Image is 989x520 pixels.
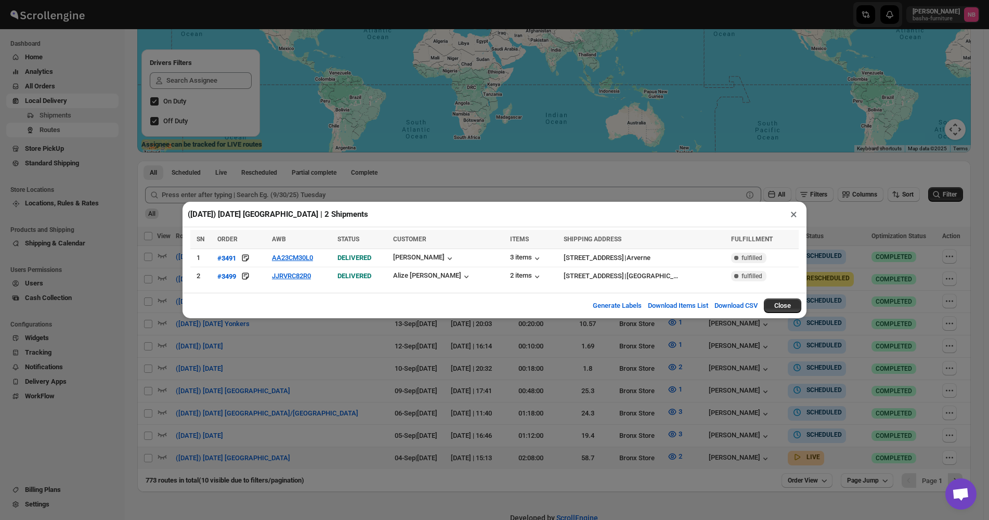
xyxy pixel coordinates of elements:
div: Arverne [627,253,650,263]
button: 2 items [510,271,542,282]
button: Alize [PERSON_NAME] [393,271,472,282]
span: DELIVERED [337,254,371,262]
span: DELIVERED [337,272,371,280]
button: JJRVRC82R0 [272,272,311,280]
a: Open chat [945,478,977,510]
button: #3491 [217,253,236,263]
span: ORDER [217,236,238,243]
span: fulfilled [741,254,762,262]
span: ITEMS [510,236,529,243]
div: | [564,271,725,281]
button: 3 items [510,253,542,264]
span: fulfilled [741,272,762,280]
button: AA23CM30L0 [272,254,313,262]
button: Generate Labels [587,295,648,316]
div: [GEOGRAPHIC_DATA] [627,271,679,281]
span: FULFILLMENT [731,236,773,243]
div: | [564,253,725,263]
td: 1 [190,249,214,267]
div: [STREET_ADDRESS] [564,271,624,281]
div: #3499 [217,272,236,280]
td: 2 [190,267,214,285]
span: SHIPPING ADDRESS [564,236,621,243]
span: SN [197,236,204,243]
span: AWB [272,236,286,243]
button: [PERSON_NAME] [393,253,455,264]
button: Download CSV [708,295,764,316]
span: CUSTOMER [393,236,426,243]
button: × [786,207,801,222]
button: #3499 [217,271,236,281]
span: STATUS [337,236,359,243]
h2: ([DATE]) [DATE] [GEOGRAPHIC_DATA] | 2 Shipments [188,209,368,219]
div: #3491 [217,254,236,262]
button: Download Items List [642,295,714,316]
button: Close [764,298,801,313]
div: [STREET_ADDRESS] [564,253,624,263]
